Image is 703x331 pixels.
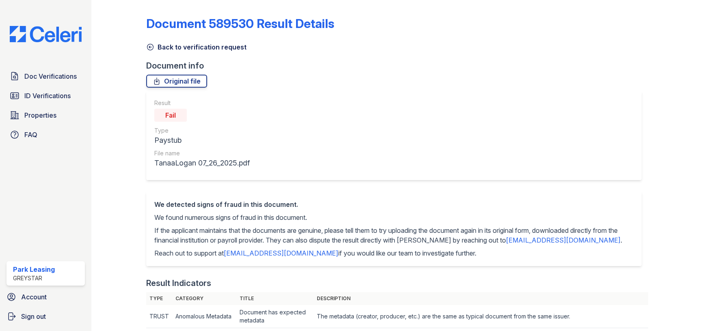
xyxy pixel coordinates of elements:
div: Greystar [13,274,55,282]
a: Account [3,289,88,305]
td: Anomalous Metadata [172,305,236,328]
a: Document 589530 Result Details [146,16,334,31]
a: Sign out [3,308,88,325]
th: Category [172,292,236,305]
img: CE_Logo_Blue-a8612792a0a2168367f1c8372b55b34899dd931a85d93a1a3d3e32e68fde9ad4.png [3,26,88,42]
div: Type [154,127,250,135]
span: ID Verifications [24,91,71,101]
div: File name [154,149,250,157]
a: FAQ [6,127,85,143]
td: TRUST [146,305,172,328]
span: Doc Verifications [24,71,77,81]
a: [EMAIL_ADDRESS][DOMAIN_NAME] [224,249,338,257]
a: Original file [146,75,207,88]
p: We found numerous signs of fraud in this document. [154,213,634,222]
td: The metadata (creator, producer, etc.) are the same as typical document from the same issuer. [314,305,648,328]
a: ID Verifications [6,88,85,104]
a: [EMAIL_ADDRESS][DOMAIN_NAME] [506,236,621,244]
div: Document info [146,60,648,71]
div: Park Leasing [13,264,55,274]
div: We detected signs of fraud in this document. [154,200,634,209]
a: Properties [6,107,85,123]
span: FAQ [24,130,37,140]
div: TanaaLogan 07_26_2025.pdf [154,157,250,169]
th: Type [146,292,172,305]
span: Properties [24,110,56,120]
th: Title [236,292,314,305]
th: Description [314,292,648,305]
p: Reach out to support at if you would like our team to investigate further. [154,248,634,258]
span: Sign out [21,312,46,321]
span: Account [21,292,47,302]
span: . [621,236,622,244]
a: Doc Verifications [6,68,85,84]
div: Result [154,99,250,107]
div: Fail [154,109,187,122]
div: Paystub [154,135,250,146]
a: Back to verification request [146,42,247,52]
td: Document has expected metadata [236,305,314,328]
p: If the applicant maintains that the documents are genuine, please tell them to try uploading the ... [154,226,634,245]
div: Result Indicators [146,277,211,289]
